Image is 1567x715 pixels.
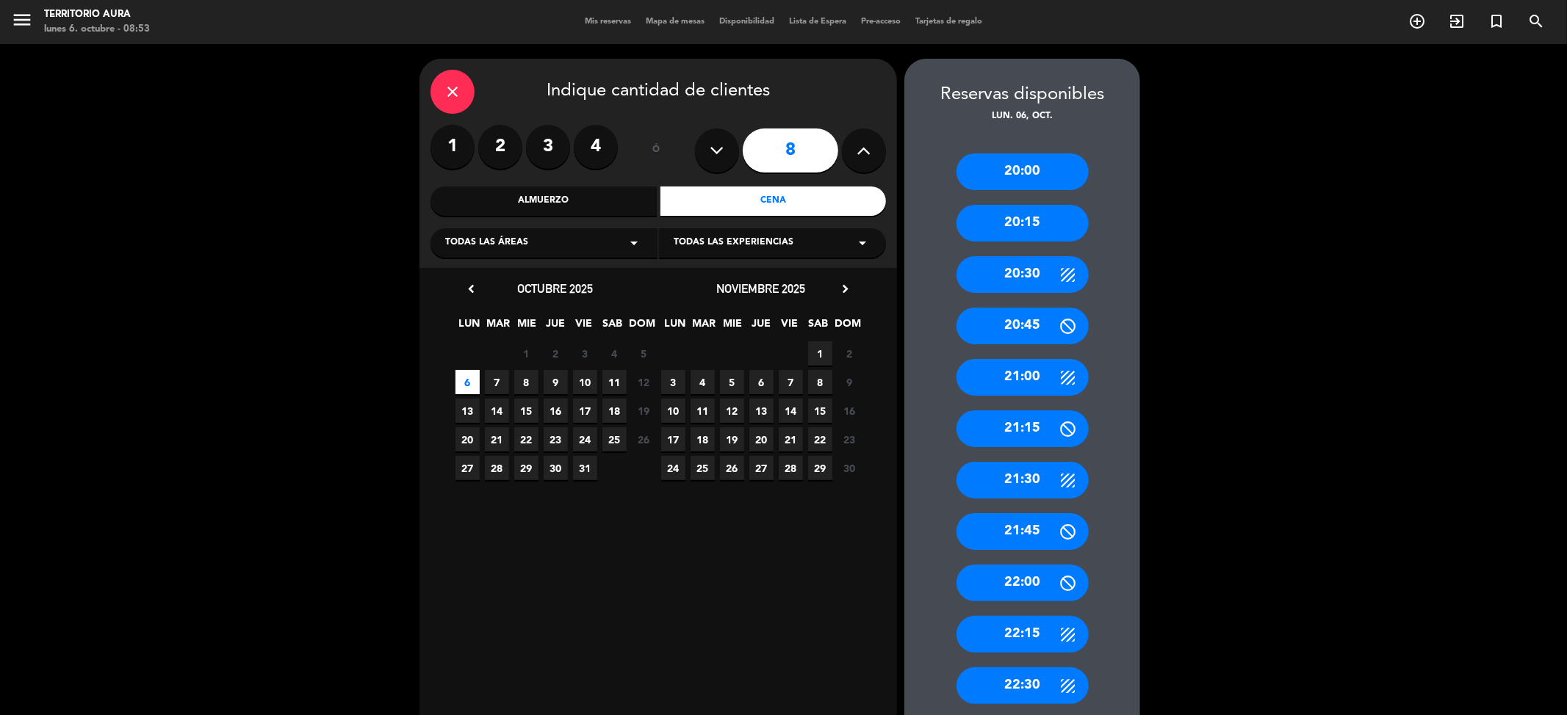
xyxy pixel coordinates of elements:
span: 30 [544,456,568,480]
span: LUN [663,315,688,339]
span: 1 [514,341,538,366]
span: 5 [632,341,656,366]
i: arrow_drop_down [625,234,643,252]
div: Almuerzo [431,186,657,216]
i: add_circle_outline [1408,12,1426,30]
span: 11 [602,370,627,394]
span: 8 [514,370,538,394]
span: SAB [601,315,625,339]
span: VIE [572,315,597,339]
span: JUE [749,315,774,339]
span: JUE [544,315,568,339]
span: Todas las experiencias [674,236,793,250]
span: MAR [692,315,716,339]
span: VIE [778,315,802,339]
button: menu [11,9,33,36]
div: ó [633,125,680,176]
div: 21:00 [957,359,1089,396]
span: 26 [720,456,744,480]
span: 22 [514,427,538,451]
div: TERRITORIO AURA [44,7,150,22]
label: 2 [478,125,522,169]
span: 5 [720,370,744,394]
span: Mis reservas [577,18,638,26]
span: Tarjetas de regalo [908,18,990,26]
div: Reservas disponibles [904,81,1140,109]
span: 29 [808,456,832,480]
span: 18 [691,427,715,451]
span: 3 [661,370,685,394]
span: 4 [691,370,715,394]
span: Lista de Espera [782,18,854,26]
span: 31 [573,456,597,480]
span: 10 [573,370,597,394]
span: 21 [779,427,803,451]
span: 21 [485,427,509,451]
span: 14 [485,399,509,423]
span: 16 [837,399,862,423]
div: 21:15 [957,410,1089,447]
div: Indique cantidad de clientes [431,70,886,114]
span: 24 [573,427,597,451]
span: 13 [749,399,774,423]
span: 3 [573,341,597,366]
label: 4 [574,125,618,169]
span: 26 [632,427,656,451]
span: 25 [602,427,627,451]
span: 19 [632,399,656,423]
div: 22:00 [957,565,1089,601]
span: 19 [720,427,744,451]
span: Mapa de mesas [638,18,712,26]
span: 15 [514,399,538,423]
span: DOM [630,315,654,339]
span: 28 [779,456,803,480]
span: 16 [544,399,568,423]
i: chevron_right [837,281,853,297]
div: 20:00 [957,153,1089,190]
div: 20:15 [957,205,1089,242]
span: SAB [807,315,831,339]
div: 21:30 [957,462,1089,498]
span: 20 [455,427,480,451]
span: 17 [573,399,597,423]
span: 12 [720,399,744,423]
span: Todas las áreas [445,236,528,250]
span: 1 [808,341,832,366]
span: 7 [485,370,509,394]
span: 25 [691,456,715,480]
span: 9 [837,370,862,394]
span: 8 [808,370,832,394]
span: 10 [661,399,685,423]
label: 1 [431,125,475,169]
i: turned_in_not [1488,12,1505,30]
i: chevron_left [464,281,479,297]
span: 30 [837,456,862,480]
span: 11 [691,399,715,423]
span: 6 [455,370,480,394]
span: Pre-acceso [854,18,908,26]
span: 14 [779,399,803,423]
div: 21:45 [957,513,1089,550]
span: MIE [721,315,745,339]
span: 7 [779,370,803,394]
span: 15 [808,399,832,423]
label: 3 [526,125,570,169]
span: 28 [485,456,509,480]
div: lun. 06, oct. [904,109,1140,124]
span: MIE [515,315,539,339]
i: search [1527,12,1545,30]
span: DOM [835,315,860,339]
span: 23 [837,427,862,451]
span: 17 [661,427,685,451]
span: 2 [837,341,862,366]
span: 6 [749,370,774,394]
span: 22 [808,427,832,451]
div: 20:30 [957,256,1089,293]
span: Disponibilidad [712,18,782,26]
span: LUN [458,315,482,339]
div: lunes 6. octubre - 08:53 [44,22,150,37]
i: menu [11,9,33,31]
span: 12 [632,370,656,394]
div: 22:15 [957,616,1089,653]
span: 24 [661,456,685,480]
